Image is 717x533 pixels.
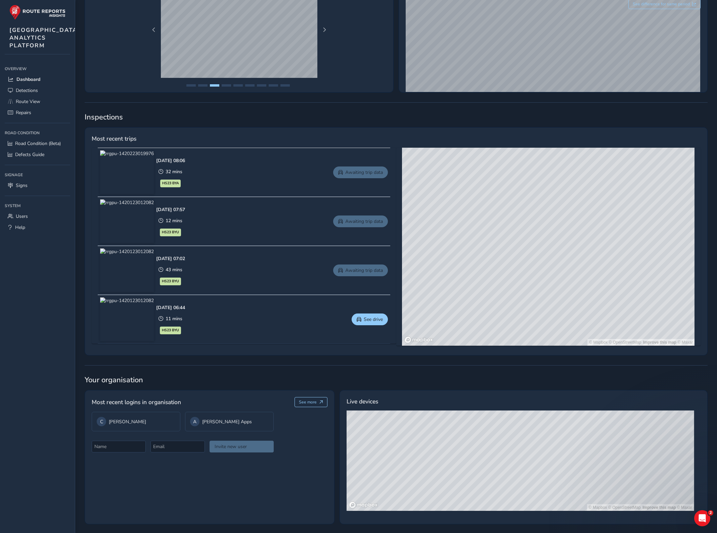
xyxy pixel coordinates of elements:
[5,222,70,233] a: Help
[166,266,182,273] span: 43 mins
[245,84,255,87] button: Page 6
[16,109,31,116] span: Repairs
[633,1,690,7] span: See difference for same period
[92,134,136,143] span: Most recent trips
[150,441,205,452] input: Email
[257,84,266,87] button: Page 7
[100,248,154,292] img: rrgpu-1420123012082
[97,417,175,426] div: [PERSON_NAME]
[5,96,70,107] a: Route View
[15,140,61,147] span: Road Condition (Beta)
[186,84,196,87] button: Page 1
[210,84,219,87] button: Page 3
[233,84,243,87] button: Page 5
[16,76,40,83] span: Dashboard
[162,181,179,186] span: HS23 BYA
[222,84,231,87] button: Page 4
[16,213,28,220] span: Users
[5,74,70,85] a: Dashboard
[333,166,388,178] a: Awaiting trip data
[149,25,159,35] button: Previous Page
[5,201,70,211] div: System
[5,211,70,222] a: Users
[16,182,28,189] span: Signs
[347,397,378,406] span: Live devices
[333,264,388,276] a: Awaiting trip data
[85,112,708,122] span: Inspections
[162,279,179,284] span: HS23 BYU
[364,316,383,323] span: See drive
[299,399,317,405] span: See more
[333,215,388,227] a: Awaiting trip data
[9,5,65,20] img: rr logo
[162,230,179,235] span: HS23 BYU
[5,170,70,180] div: Signage
[16,98,40,105] span: Route View
[85,375,708,385] span: Your organisation
[5,128,70,138] div: Road Condition
[5,64,70,74] div: Overview
[708,510,713,516] span: 2
[320,25,329,35] button: Next Page
[100,297,154,341] img: rrgpu-1420123012082
[5,149,70,160] a: Defects Guide
[92,441,146,452] input: Name
[198,84,208,87] button: Page 2
[16,87,38,94] span: Detections
[269,84,278,87] button: Page 8
[166,217,182,224] span: 12 mins
[100,199,154,243] img: rrgpu-1420123012082
[156,255,185,262] div: [DATE] 07:02
[100,419,103,425] span: C
[156,157,185,164] div: [DATE] 08:06
[5,180,70,191] a: Signs
[352,313,388,325] button: See drive
[5,138,70,149] a: Road Condition (Beta)
[15,151,44,158] span: Defects Guide
[295,397,328,407] button: See more
[5,107,70,118] a: Repairs
[15,224,25,231] span: Help
[193,419,196,425] span: A
[92,398,181,406] span: Most recent logins in organisation
[166,316,182,322] span: 11 mins
[156,206,185,213] div: [DATE] 07:57
[694,510,710,526] iframe: Intercom live chat
[162,328,179,333] span: HS23 BYU
[5,85,70,96] a: Detections
[190,417,269,426] div: [PERSON_NAME] Apps
[280,84,290,87] button: Page 9
[156,304,185,311] div: [DATE] 06:44
[166,168,182,175] span: 32 mins
[9,26,80,49] span: [GEOGRAPHIC_DATA] ANALYTICS PLATFORM
[100,150,154,194] img: rrgpu-1420223019976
